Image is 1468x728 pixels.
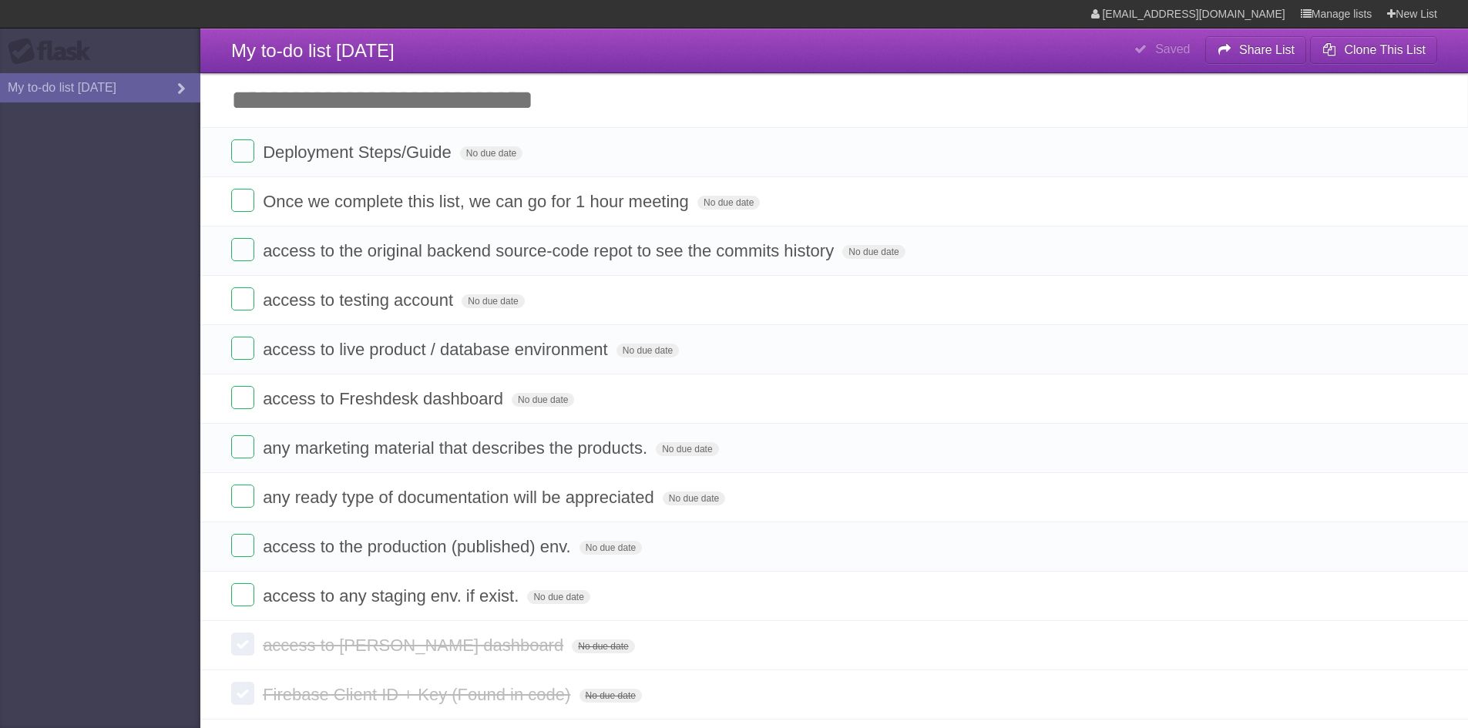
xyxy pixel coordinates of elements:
[231,139,254,163] label: Done
[616,344,679,357] span: No due date
[231,583,254,606] label: Done
[231,632,254,656] label: Done
[1155,42,1190,55] b: Saved
[1239,43,1295,56] b: Share List
[263,290,457,310] span: access to testing account
[512,393,574,407] span: No due date
[1344,43,1426,56] b: Clone This List
[842,245,905,259] span: No due date
[263,438,651,458] span: any marketing material that describes the products.
[572,639,634,653] span: No due date
[527,590,590,604] span: No due date
[231,485,254,508] label: Done
[263,586,522,606] span: access to any staging env. if exist.
[231,238,254,261] label: Done
[263,192,693,211] span: Once we complete this list, we can go for 1 hour meeting
[462,294,524,308] span: No due date
[579,541,642,555] span: No due date
[697,196,760,210] span: No due date
[1205,36,1307,64] button: Share List
[231,534,254,557] label: Done
[231,287,254,310] label: Done
[263,537,575,556] span: access to the production (published) env.
[263,685,574,704] span: Firebase Client ID + Key (Found in code)
[579,689,642,703] span: No due date
[231,386,254,409] label: Done
[263,488,658,507] span: any ready type of documentation will be appreciated
[231,189,254,212] label: Done
[263,143,455,162] span: Deployment Steps/Guide
[231,40,395,61] span: My to-do list [DATE]
[263,636,567,655] span: access to [PERSON_NAME] dashboard
[460,146,522,160] span: No due date
[663,491,725,505] span: No due date
[1310,36,1437,64] button: Clone This List
[263,340,612,359] span: access to live product / database environment
[656,442,718,456] span: No due date
[231,337,254,360] label: Done
[8,38,100,65] div: Flask
[231,435,254,458] label: Done
[263,241,838,260] span: access to the original backend source-code repot to see the commits history
[231,682,254,705] label: Done
[263,389,507,408] span: access to Freshdesk dashboard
